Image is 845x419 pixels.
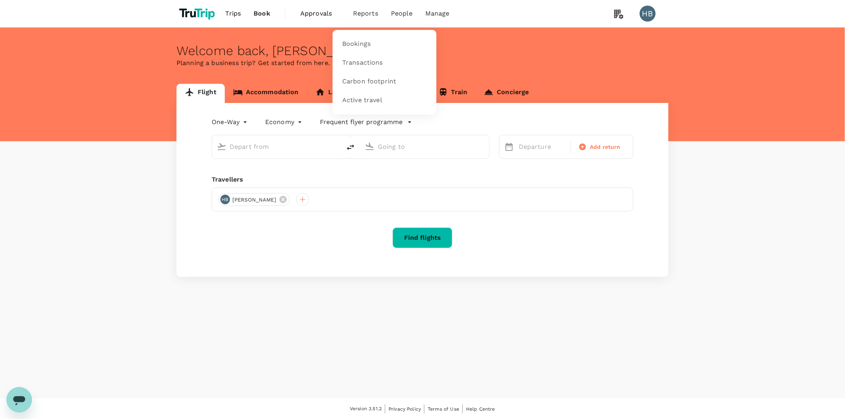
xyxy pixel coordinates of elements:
div: One-Way [212,116,249,128]
span: Trips [226,9,241,18]
button: Open [484,146,485,147]
span: Reports [353,9,378,18]
div: Economy [265,116,304,128]
span: Privacy Policy [389,406,421,412]
button: Frequent flyer programme [320,117,412,127]
span: People [391,9,413,18]
button: delete [341,138,360,157]
a: Flight [177,84,225,103]
a: Active travel [337,91,432,110]
a: Train [430,84,476,103]
span: Version 3.51.2 [350,405,382,413]
p: Frequent flyer programme [320,117,403,127]
button: Find flights [393,227,452,248]
a: Carbon footprint [337,72,432,91]
div: HB [220,195,230,204]
div: Travellers [212,175,633,184]
span: [PERSON_NAME] [228,196,281,204]
span: Approvals [300,9,340,18]
span: Help Centre [466,406,495,412]
a: Concierge [476,84,537,103]
img: TruTrip logo [177,5,219,22]
p: Planning a business trip? Get started from here. [177,58,668,68]
a: Privacy Policy [389,405,421,413]
span: Transactions [342,58,383,67]
a: Accommodation [225,84,307,103]
div: HB [640,6,656,22]
iframe: Button to launch messaging window [6,387,32,413]
span: Bookings [342,40,371,49]
span: Add return [590,143,621,151]
span: Terms of Use [428,406,459,412]
input: Going to [378,140,472,153]
input: Depart from [230,140,324,153]
a: Help Centre [466,405,495,413]
a: Transactions [337,53,432,72]
p: Departure [519,142,566,152]
div: HB[PERSON_NAME] [218,193,290,206]
a: Bookings [337,35,432,53]
span: Book [254,9,270,18]
span: Carbon footprint [342,77,396,86]
span: Manage [425,9,450,18]
span: Active travel [342,96,382,105]
div: Welcome back , [PERSON_NAME] . [177,43,668,58]
a: Long stay [307,84,368,103]
a: Terms of Use [428,405,459,413]
button: Open [335,146,337,147]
